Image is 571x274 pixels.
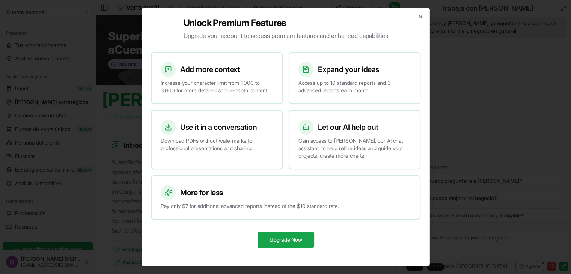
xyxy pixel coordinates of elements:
h2: Unlock Premium Features [183,17,388,29]
h3: More for less [180,187,223,198]
button: Upgrade Now [257,232,314,248]
p: Gain access to [PERSON_NAME], our AI chat assistant, to help refine ideas and guide your projects... [298,137,411,160]
p: Increase your character limit from 1,000 to 3,000 for more detailed and in-depth content. [161,79,273,94]
p: Pay only $7 for additional advanced reports instead of the $10 standard rate. [161,202,411,210]
p: Access up to 10 standard reports and 3 advanced reports each month. [298,79,411,94]
p: Download PDFs without watermarks for professional presentations and sharing. [161,137,273,152]
h3: Add more context [180,64,240,75]
p: Upgrade your account to access premium features and enhanced capabilities [183,31,388,40]
h3: Expand your ideas [318,64,379,75]
h3: Let our AI help out [318,122,378,132]
h3: Use it in a conversation [180,122,257,132]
